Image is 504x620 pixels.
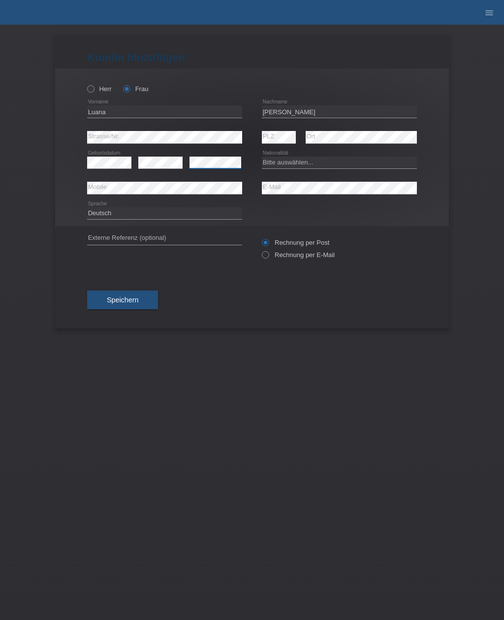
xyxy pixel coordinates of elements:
label: Rechnung per E-Mail [262,251,335,259]
input: Rechnung per Post [262,239,268,251]
input: Herr [87,85,94,92]
h1: Kundin hinzufügen [87,51,417,64]
input: Rechnung per E-Mail [262,251,268,263]
i: menu [484,8,494,18]
input: Frau [123,85,129,92]
label: Herr [87,85,112,93]
label: Frau [123,85,148,93]
label: Rechnung per Post [262,239,329,246]
a: menu [479,9,499,15]
span: Speichern [107,296,138,304]
button: Speichern [87,291,158,309]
